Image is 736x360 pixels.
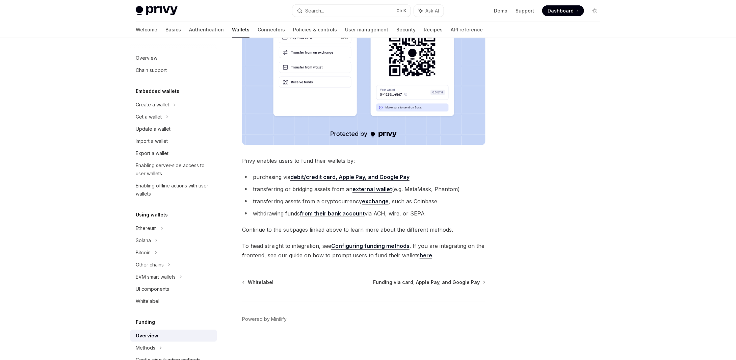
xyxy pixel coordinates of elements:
[136,161,213,178] div: Enabling server-side access to user wallets
[258,22,285,38] a: Connectors
[130,135,217,147] a: Import a wallet
[242,156,485,165] span: Privy enables users to fund their wallets by:
[451,22,483,38] a: API reference
[494,7,507,14] a: Demo
[130,64,217,76] a: Chain support
[232,22,249,38] a: Wallets
[396,8,406,14] span: Ctrl K
[248,279,273,286] span: Whitelabel
[293,22,337,38] a: Policies & controls
[542,5,584,16] a: Dashboard
[242,316,287,323] a: Powered by Mintlify
[136,297,159,305] div: Whitelabel
[136,236,151,245] div: Solana
[516,7,534,14] a: Support
[136,249,151,257] div: Bitcoin
[130,159,217,180] a: Enabling server-side access to user wallets
[292,5,411,17] button: Search...CtrlK
[424,22,443,38] a: Recipes
[136,113,162,121] div: Get a wallet
[165,22,181,38] a: Basics
[243,279,273,286] a: Whitelabel
[130,180,217,200] a: Enabling offline actions with user wallets
[352,186,392,193] a: external wallet
[420,252,432,259] a: here
[136,66,167,74] div: Chain support
[242,241,485,260] span: To head straight to integration, see . If you are integrating on the frontend, see our guide on h...
[242,184,485,194] li: transferring or bridging assets from an (e.g. MetaMask, Phantom)
[242,172,485,182] li: purchasing via
[373,279,480,286] span: Funding via card, Apple Pay, and Google Pay
[242,225,485,234] span: Continue to the subpages linked above to learn more about the different methods.
[136,149,168,157] div: Export a wallet
[305,7,324,15] div: Search...
[136,318,155,326] h5: Funding
[396,22,416,38] a: Security
[362,198,389,205] a: exchange
[136,211,168,219] h5: Using wallets
[130,147,217,159] a: Export a wallet
[242,209,485,218] li: withdrawing funds via ACH, wire, or SEPA
[136,137,168,145] div: Import a wallet
[136,22,157,38] a: Welcome
[136,125,170,133] div: Update a wallet
[136,261,164,269] div: Other chains
[136,285,169,293] div: UI components
[136,87,179,95] h5: Embedded wallets
[136,6,178,16] img: light logo
[130,295,217,307] a: Whitelabel
[242,197,485,206] li: transferring assets from a cryptocurrency , such as Coinbase
[136,101,169,109] div: Create a wallet
[136,344,155,352] div: Methods
[345,22,388,38] a: User management
[130,123,217,135] a: Update a wallet
[300,210,365,217] a: from their bank account
[130,330,217,342] a: Overview
[290,174,410,181] a: debit/credit card, Apple Pay, and Google Pay
[189,22,224,38] a: Authentication
[136,224,157,232] div: Ethereum
[373,279,485,286] a: Funding via card, Apple Pay, and Google Pay
[425,7,439,14] span: Ask AI
[130,52,217,64] a: Overview
[589,5,600,16] button: Toggle dark mode
[290,174,410,180] strong: debit/credit card, Apple Pay, and Google Pay
[362,198,389,205] strong: exchange
[414,5,444,17] button: Ask AI
[548,7,574,14] span: Dashboard
[130,283,217,295] a: UI components
[136,54,157,62] div: Overview
[136,182,213,198] div: Enabling offline actions with user wallets
[352,186,392,192] strong: external wallet
[136,332,158,340] div: Overview
[331,242,410,250] a: Configuring funding methods
[136,273,176,281] div: EVM smart wallets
